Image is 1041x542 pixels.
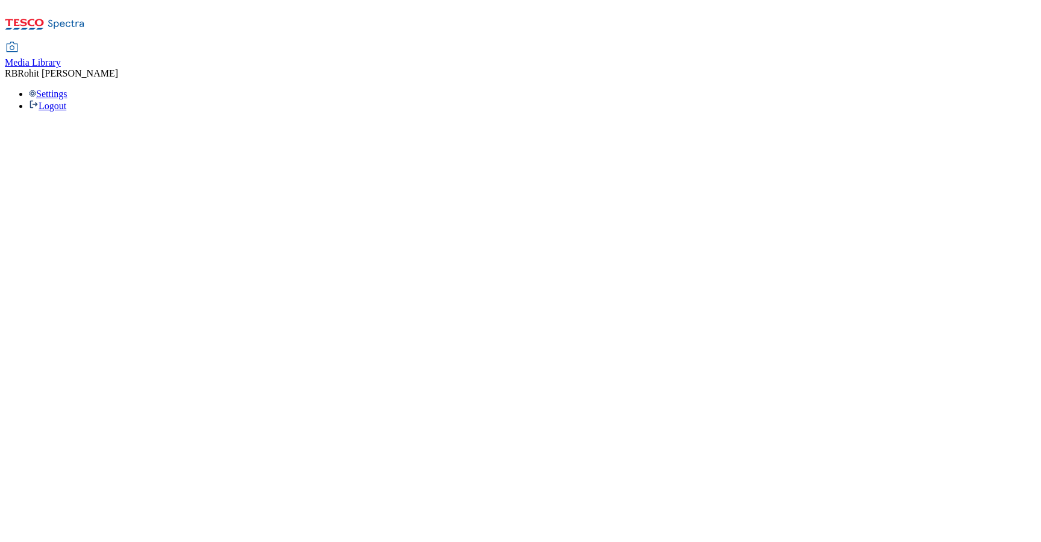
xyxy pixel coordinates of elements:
span: Media Library [5,57,61,68]
span: Rohit [PERSON_NAME] [17,68,118,78]
a: Logout [29,101,66,111]
span: RB [5,68,17,78]
a: Media Library [5,43,61,68]
a: Settings [29,89,67,99]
